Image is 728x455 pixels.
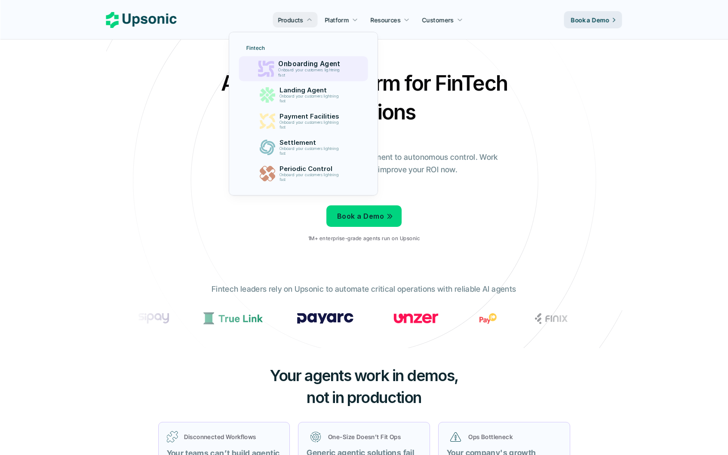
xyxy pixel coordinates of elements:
[326,205,402,227] a: Book a Demo
[278,15,303,24] p: Products
[280,120,342,130] p: Onboard your customers lightning fast
[280,139,343,147] p: Settlement
[280,147,342,156] p: Onboard your customers lightning fast
[280,173,342,182] p: Onboard your customers lightning fast
[307,388,421,407] span: not in production
[278,68,344,77] p: Onboard your customers lightning fast
[278,60,344,68] p: Onboarding Agent
[241,83,366,107] a: Landing AgentOnboard your customers lightning fast
[241,135,366,159] a: SettlementOnboard your customers lightning fast
[224,151,504,176] p: From onboarding to compliance to settlement to autonomous control. Work with %82 more efficiency ...
[241,109,366,133] a: Payment FacilitiesOnboard your customers lightning fast
[246,45,265,51] p: Fintech
[371,15,401,24] p: Resources
[273,12,317,27] a: Products
[280,113,343,120] p: Payment Facilities
[241,162,366,186] a: Periodic ControlOnboard your customers lightning fast
[571,15,609,24] p: Book a Demo
[422,15,454,24] p: Customers
[337,210,384,223] p: Book a Demo
[184,432,282,441] p: Disconnected Workflows
[325,15,349,24] p: Platform
[564,11,622,28] a: Book a Demo
[280,86,343,94] p: Landing Agent
[212,283,516,296] p: Fintech leaders rely on Upsonic to automate critical operations with reliable AI agents
[280,94,342,104] p: Onboard your customers lightning fast
[468,432,558,441] p: Ops Bottleneck
[239,56,368,81] a: Onboarding AgentOnboard your customers lightning fast
[328,432,418,441] p: One-Size Doesn’t Fit Ops
[308,235,420,241] p: 1M+ enterprise-grade agents run on Upsonic
[270,366,458,385] span: Your agents work in demos,
[214,69,515,126] h2: Agentic AI Platform for FinTech Operations
[280,165,343,173] p: Periodic Control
